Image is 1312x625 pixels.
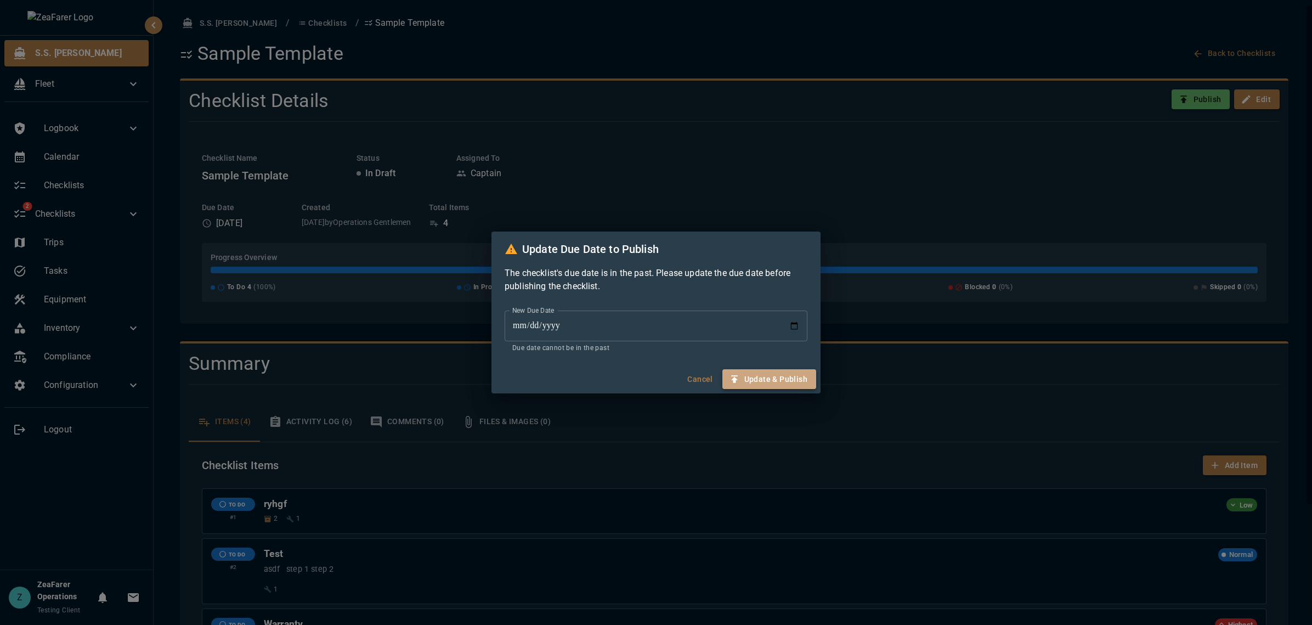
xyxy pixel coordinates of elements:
button: Update & Publish [722,369,816,390]
label: New Due Date [512,306,554,315]
p: Due date cannot be in the past [512,343,800,354]
button: Cancel [683,369,718,390]
p: The checklist's due date is in the past. Please update the due date before publishing the checklist. [505,267,807,293]
h2: Update Due Date to Publish [491,232,821,267]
